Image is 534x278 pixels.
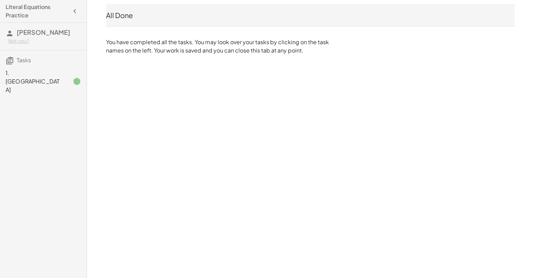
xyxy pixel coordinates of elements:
[73,77,81,86] i: Task finished.
[106,38,332,55] p: You have completed all the tasks. You may look over your tasks by clicking on the task names on t...
[8,38,81,45] div: Not you?
[6,3,68,19] h4: Literal Equations Practice
[17,28,70,36] span: [PERSON_NAME]
[106,10,515,20] div: All Done
[6,69,62,94] div: 1. [GEOGRAPHIC_DATA]
[17,56,31,64] span: Tasks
